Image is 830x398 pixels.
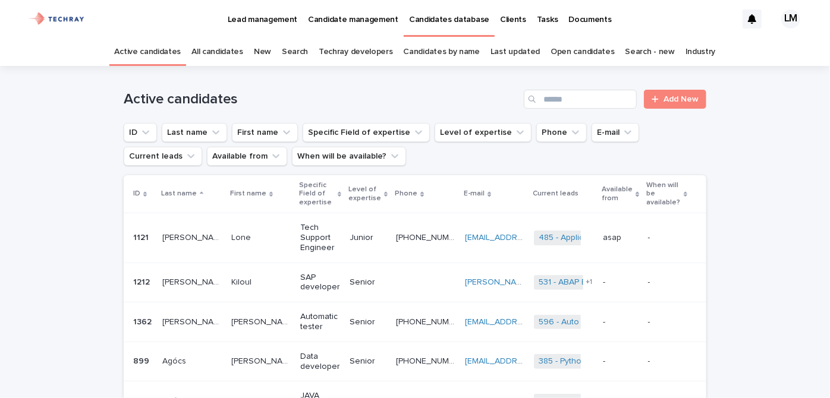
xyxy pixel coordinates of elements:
p: Senior [350,277,386,288]
button: When will be available? [292,147,406,166]
tr: 12121212 [PERSON_NAME][PERSON_NAME] KiloulKiloul SAP developerSenior [PERSON_NAME][EMAIL_ADDRESS]... [124,263,706,302]
p: 1362 [133,315,154,327]
p: - [648,277,687,288]
a: [PHONE_NUMBER] [396,318,467,326]
p: Automatic tester [300,312,340,332]
a: All candidates [191,38,243,66]
p: Level of expertise [348,183,381,205]
p: Phone [395,187,417,200]
p: Lone [231,230,253,243]
p: [PERSON_NAME] [231,315,293,327]
p: [PERSON_NAME] [162,315,224,327]
p: 1212 [133,275,152,288]
a: [PHONE_NUMBER] [396,233,467,242]
a: 485 - Application Support Engineer (SAP MOM) -Medior [539,233,748,243]
a: Techray developers [319,38,392,66]
p: Tech Support Engineer [300,223,340,252]
span: Add New [664,95,699,103]
a: Add New [644,90,706,109]
button: Current leads [124,147,202,166]
h1: Active candidates [124,91,519,108]
button: Phone [536,123,587,142]
tr: 899899 AgócsAgócs [PERSON_NAME][PERSON_NAME] Data developerSenior[PHONE_NUMBER] [EMAIL_ADDRESS][D... [124,342,706,381]
p: When will be available? [647,179,681,209]
a: Active candidates [115,38,181,66]
button: First name [232,123,298,142]
a: Last updated [491,38,540,66]
p: Specific Field of expertise [299,179,335,209]
button: ID [124,123,157,142]
p: Kiloul [231,275,254,288]
a: 531 - ABAP Entwickler Berater-Senior [539,277,679,288]
p: SAP developer [300,273,340,293]
p: - [648,356,687,367]
p: Available from [602,183,633,205]
input: Search [524,90,637,109]
p: - [603,354,608,367]
p: First name [230,187,266,200]
p: 1121 [133,230,151,243]
p: Junior [350,233,386,243]
p: - [603,275,608,288]
button: Level of expertise [435,123,532,142]
p: Current leads [533,187,579,200]
a: 596 - Auto tester-Senior [539,317,632,327]
a: Search [282,38,308,66]
a: [PHONE_NUMBER] [396,357,467,365]
p: Senior [350,317,386,327]
a: Search - new [625,38,675,66]
a: [EMAIL_ADDRESS][DOMAIN_NAME] [465,318,599,326]
p: [PERSON_NAME] [231,354,293,367]
tr: 11211121 [PERSON_NAME][PERSON_NAME] LoneLone Tech Support EngineerJunior[PHONE_NUMBER] [EMAIL_ADD... [124,213,706,263]
p: - [648,233,687,243]
p: - [603,315,608,327]
p: E-mail [464,187,485,200]
p: Agócs [162,354,188,367]
div: LM [781,10,800,29]
p: - [648,317,687,327]
button: E-mail [592,123,639,142]
p: Data developer [300,352,340,372]
button: Last name [162,123,227,142]
img: xG6Muz3VQV2JDbePcW7p [24,7,90,31]
p: [PERSON_NAME] [162,275,224,288]
p: Senior [350,356,386,367]
a: 385 - Python fejlesztő (medior/senior)-Medior [539,356,711,367]
a: [EMAIL_ADDRESS][DOMAIN_NAME] [465,357,599,365]
tr: 13621362 [PERSON_NAME][PERSON_NAME] [PERSON_NAME][PERSON_NAME] Automatic testerSenior[PHONE_NUMBE... [124,302,706,342]
button: Available from [207,147,287,166]
span: + 1 [586,279,592,286]
p: Last name [161,187,197,200]
p: asap [603,230,624,243]
a: New [254,38,271,66]
p: 899 [133,354,152,367]
a: Industry [686,38,716,66]
a: Candidates by name [404,38,480,66]
p: [PERSON_NAME] [162,230,224,243]
a: [EMAIL_ADDRESS][DOMAIN_NAME] [465,233,599,242]
a: Open candidates [551,38,614,66]
button: Specific Field of expertise [303,123,430,142]
p: ID [133,187,140,200]
a: [PERSON_NAME][EMAIL_ADDRESS][DOMAIN_NAME] [465,278,664,286]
